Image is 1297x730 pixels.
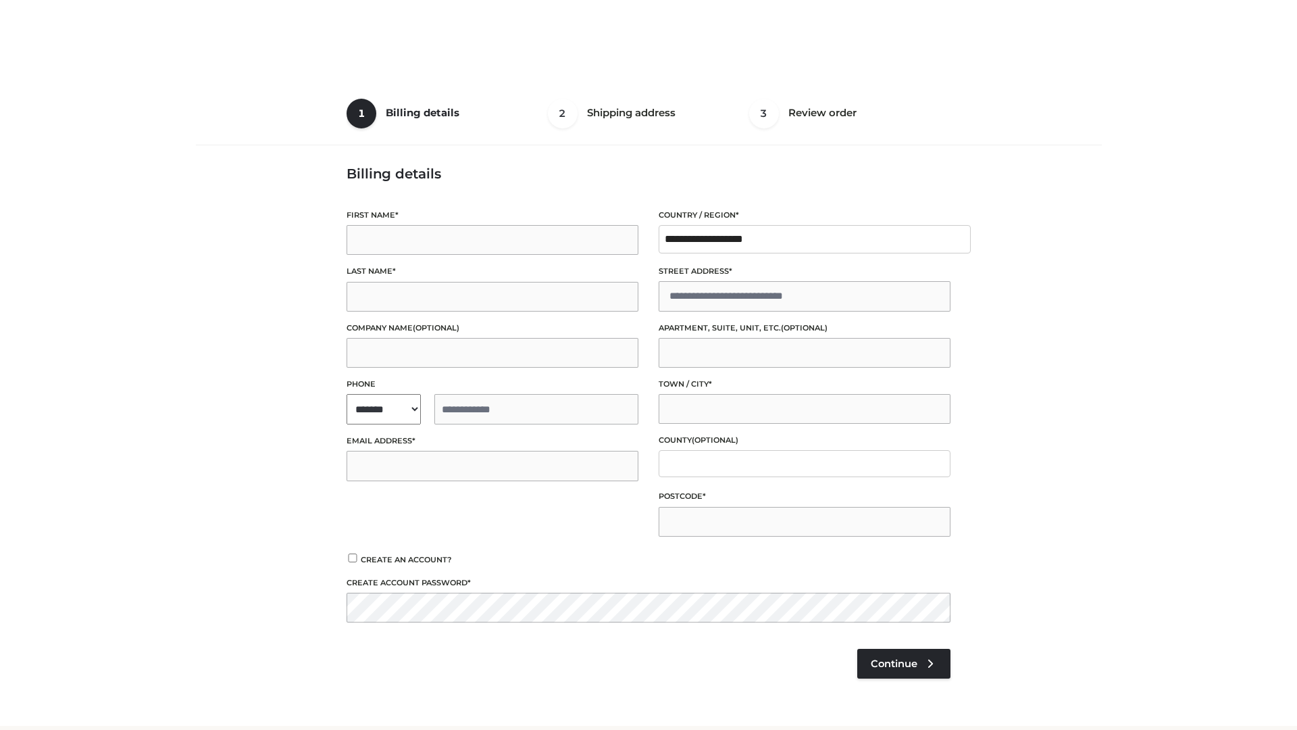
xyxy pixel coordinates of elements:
a: Continue [857,649,950,679]
input: Create an account? [347,554,359,562]
label: Town / City [659,378,950,391]
span: (optional) [692,435,738,445]
label: Country / Region [659,209,950,222]
span: 3 [749,99,779,128]
label: Postcode [659,490,950,503]
label: Company name [347,322,638,335]
span: 1 [347,99,376,128]
span: Billing details [386,106,459,119]
label: First name [347,209,638,222]
label: Phone [347,378,638,391]
span: (optional) [781,323,828,333]
label: Create account password [347,577,950,589]
span: Continue [871,658,917,670]
label: Street address [659,265,950,278]
span: Create an account? [361,555,452,564]
label: Email address [347,435,638,447]
label: Last name [347,265,638,278]
span: 2 [548,99,578,128]
label: Apartment, suite, unit, etc. [659,322,950,335]
label: County [659,434,950,447]
h3: Billing details [347,166,950,182]
span: (optional) [413,323,459,333]
span: Review order [788,106,857,119]
span: Shipping address [587,106,676,119]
